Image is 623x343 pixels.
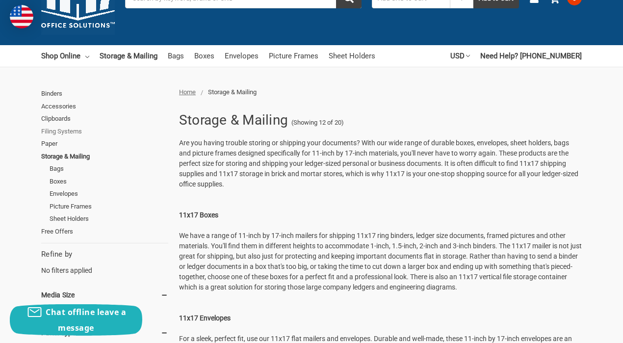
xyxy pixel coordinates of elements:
[41,87,168,100] a: Binders
[41,289,168,301] h5: Media Size
[10,304,142,336] button: Chat offline leave a message
[480,45,582,67] a: Need Help? [PHONE_NUMBER]
[41,150,168,163] a: Storage & Mailing
[50,162,168,175] a: Bags
[50,200,168,213] a: Picture Frames
[41,45,89,67] a: Shop Online
[50,175,168,188] a: Boxes
[269,45,318,67] a: Picture Frames
[208,88,257,96] span: Storage & Mailing
[542,317,623,343] iframe: Google Customer Reviews
[41,249,168,275] div: No filters applied
[41,137,168,150] a: Paper
[100,45,157,67] a: Storage & Mailing
[50,212,168,225] a: Sheet Holders
[179,211,218,219] strong: 11x17 Boxes
[291,118,344,128] span: (Showing 12 of 20)
[179,107,288,133] h1: Storage & Mailing
[450,45,470,67] a: USD
[10,5,33,28] img: duty and tax information for United States
[41,249,168,260] h5: Refine by
[46,307,126,333] span: Chat offline leave a message
[41,112,168,125] a: Clipboards
[179,314,231,322] strong: 11x17 Envelopes
[179,88,196,96] a: Home
[225,45,259,67] a: Envelopes
[41,100,168,113] a: Accessories
[41,225,168,238] a: Free Offers
[50,187,168,200] a: Envelopes
[168,45,184,67] a: Bags
[329,45,375,67] a: Sheet Holders
[41,125,168,138] a: Filing Systems
[194,45,214,67] a: Boxes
